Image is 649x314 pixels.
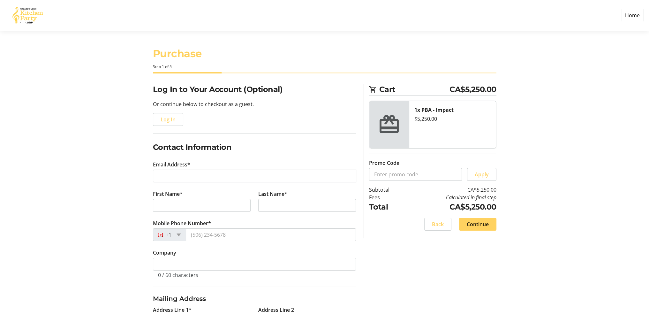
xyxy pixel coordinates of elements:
[153,64,496,70] div: Step 1 of 5
[467,220,489,228] span: Continue
[475,171,489,178] span: Apply
[153,161,190,168] label: Email Address*
[414,106,454,113] strong: 1x PBA - Impact
[161,116,176,123] span: Log In
[459,218,496,231] button: Continue
[369,194,406,201] td: Fees
[621,9,644,21] a: Home
[153,84,356,95] h2: Log In to Your Account (Optional)
[379,84,450,95] span: Cart
[449,84,496,95] span: CA$5,250.00
[153,249,176,257] label: Company
[406,194,496,201] td: Calculated in final step
[369,201,406,213] td: Total
[5,3,50,28] img: Canada’s Great Kitchen Party's Logo
[369,159,399,167] label: Promo Code
[258,190,287,198] label: Last Name*
[414,115,491,123] div: $5,250.00
[153,294,356,303] h3: Mailing Address
[406,201,496,213] td: CA$5,250.00
[153,113,183,126] button: Log In
[432,220,444,228] span: Back
[153,100,356,108] p: Or continue below to checkout as a guest.
[153,190,183,198] label: First Name*
[153,46,496,61] h1: Purchase
[369,186,406,194] td: Subtotal
[153,219,211,227] label: Mobile Phone Number*
[258,306,294,314] label: Address Line 2
[158,272,198,279] tr-character-limit: 0 / 60 characters
[153,306,192,314] label: Address Line 1*
[369,168,462,181] input: Enter promo code
[153,142,356,153] h2: Contact Information
[467,168,496,181] button: Apply
[424,218,451,231] button: Back
[186,228,356,241] input: (506) 234-5678
[406,186,496,194] td: CA$5,250.00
